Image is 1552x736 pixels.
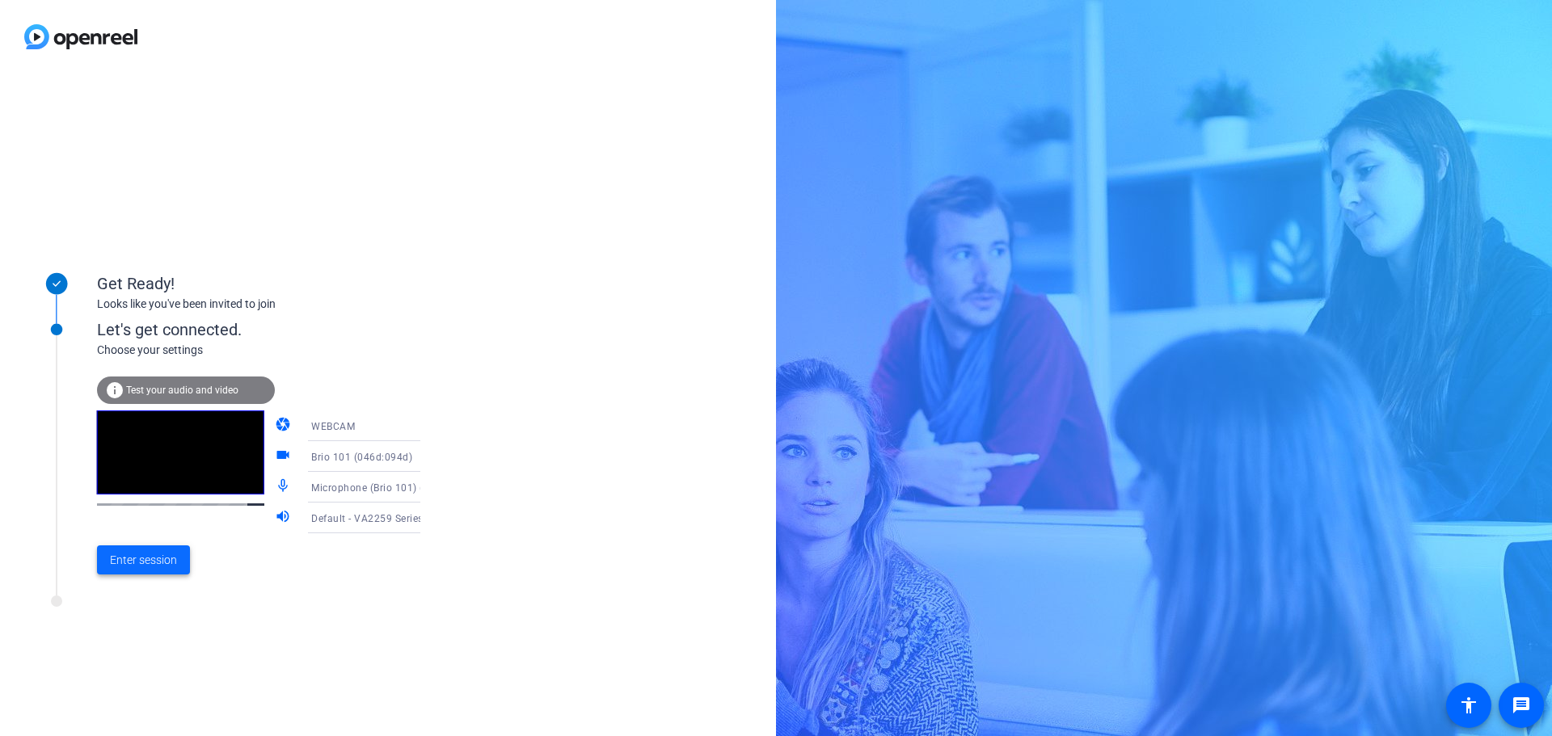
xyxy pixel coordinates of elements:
div: Choose your settings [97,342,453,359]
div: Get Ready! [97,271,420,296]
div: Looks like you've been invited to join [97,296,420,313]
mat-icon: accessibility [1459,696,1478,715]
mat-icon: message [1512,696,1531,715]
span: Microphone (Brio 101) (046d:094d) [311,481,479,494]
span: Enter session [110,552,177,569]
mat-icon: info [105,381,124,400]
span: Brio 101 (046d:094d) [311,452,412,463]
mat-icon: camera [275,416,294,435]
mat-icon: mic_none [275,477,294,497]
span: WEBCAM [311,421,355,432]
mat-icon: volume_up [275,508,294,528]
mat-icon: videocam [275,447,294,466]
span: Test your audio and video [126,385,238,396]
button: Enter session [97,545,190,574]
span: Default - VA2259 Series (Intel(R) Display Audio) [311,511,536,524]
div: Let's get connected. [97,318,453,342]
